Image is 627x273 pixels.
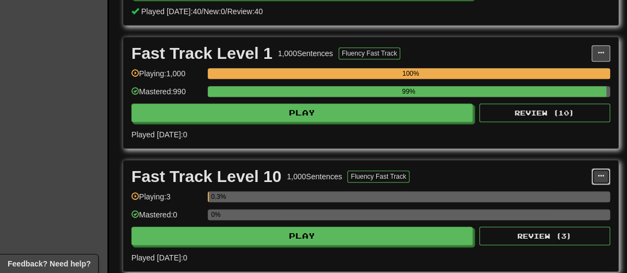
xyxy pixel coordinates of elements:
div: 1,000 Sentences [278,48,333,59]
span: New: 0 [203,7,225,16]
button: Review (3) [479,227,610,245]
button: Fluency Fast Track [347,171,409,183]
div: 99% [211,86,606,97]
span: Open feedback widget [8,258,91,269]
div: Fast Track Level 1 [131,45,273,62]
div: 1,000 Sentences [287,171,342,182]
button: Play [131,104,473,122]
div: Playing: 3 [131,191,202,209]
div: Fast Track Level 10 [131,168,281,185]
button: Play [131,227,473,245]
span: Played [DATE]: 40 [141,7,201,16]
div: Playing: 1,000 [131,68,202,86]
button: Review (10) [479,104,610,122]
span: / [225,7,227,16]
span: / [201,7,203,16]
div: Mastered: 0 [131,209,202,227]
span: Played [DATE]: 0 [131,253,187,262]
div: 100% [211,68,610,79]
div: Mastered: 990 [131,86,202,104]
button: Fluency Fast Track [339,47,400,59]
span: Played [DATE]: 0 [131,130,187,139]
span: Review: 40 [227,7,263,16]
